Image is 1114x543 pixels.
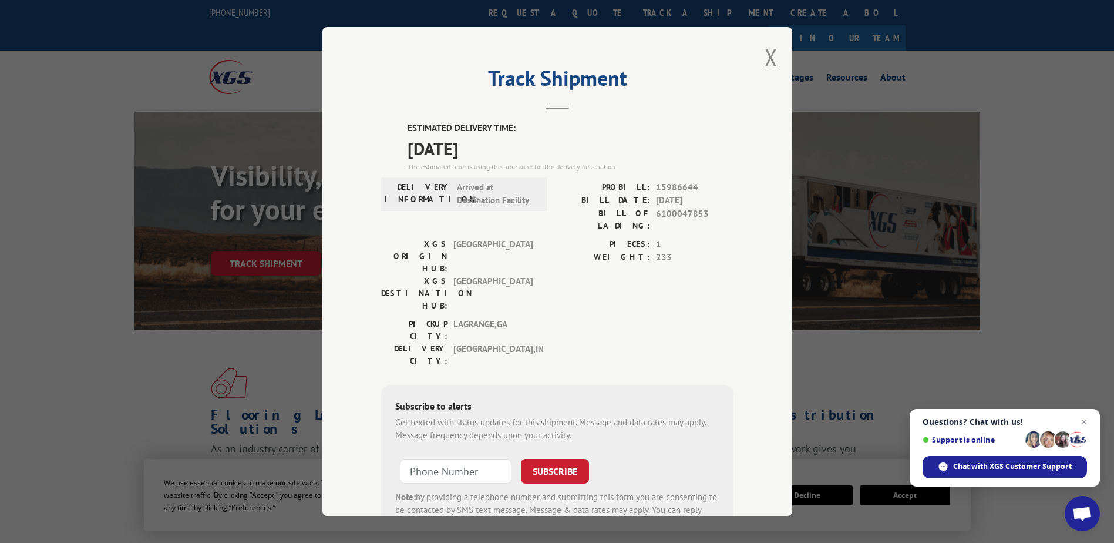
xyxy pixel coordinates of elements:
label: BILL OF LADING: [557,207,650,232]
label: PICKUP CITY: [381,318,447,343]
div: The estimated time is using the time zone for the delivery destination. [408,162,733,172]
span: Support is online [923,435,1021,444]
span: [GEOGRAPHIC_DATA] , IN [453,343,533,367]
span: [GEOGRAPHIC_DATA] [453,238,533,275]
span: Questions? Chat with us! [923,417,1087,427]
input: Phone Number [400,459,511,484]
button: Close modal [765,42,778,73]
div: Chat with XGS Customer Support [923,456,1087,478]
label: ESTIMATED DELIVERY TIME: [408,122,733,135]
label: DELIVERY CITY: [381,343,447,367]
span: 1 [656,238,733,252]
span: [GEOGRAPHIC_DATA] [453,275,533,312]
button: SUBSCRIBE [521,459,589,484]
label: XGS DESTINATION HUB: [381,275,447,312]
span: 233 [656,251,733,264]
div: Open chat [1065,496,1100,531]
span: [DATE] [408,135,733,162]
span: 6100047853 [656,207,733,232]
label: WEIGHT: [557,251,650,264]
span: Arrived at Destination Facility [457,181,536,207]
label: PROBILL: [557,181,650,195]
label: XGS ORIGIN HUB: [381,238,447,275]
h2: Track Shipment [381,70,733,92]
label: DELIVERY INFORMATION: [385,181,451,207]
span: Chat with XGS Customer Support [953,461,1072,472]
div: Get texted with status updates for this shipment. Message and data rates may apply. Message frequ... [395,416,719,443]
span: Close chat [1077,415,1091,429]
span: 15986644 [656,181,733,195]
label: PIECES: [557,238,650,252]
span: [DATE] [656,194,733,207]
div: Subscribe to alerts [395,399,719,416]
span: LAGRANGE , GA [453,318,533,343]
div: by providing a telephone number and submitting this form you are consenting to be contacted by SM... [395,491,719,531]
strong: Note: [395,491,416,502]
label: BILL DATE: [557,194,650,207]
